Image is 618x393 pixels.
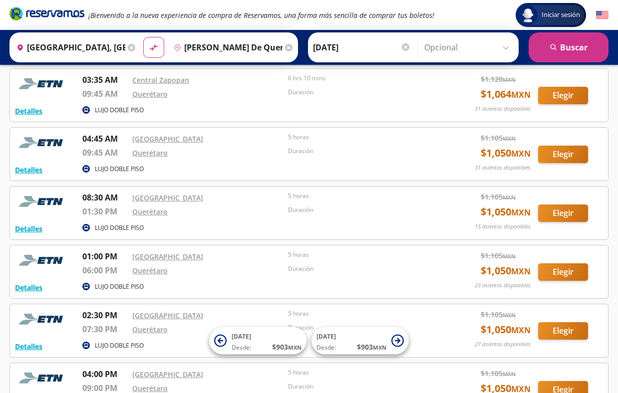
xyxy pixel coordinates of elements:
[538,87,588,104] button: Elegir
[596,9,609,21] button: English
[475,281,531,290] p: 23 asientos disponibles
[82,264,127,276] p: 06:00 PM
[503,311,516,319] small: MXN
[481,192,516,202] span: $ 1,105
[15,106,42,116] button: Detalles
[511,325,531,336] small: MXN
[88,10,434,20] em: ¡Bienvenido a la nueva experiencia de compra de Reservamos, una forma más sencilla de comprar tus...
[132,75,189,85] a: Central Zapopan
[232,343,251,352] span: Desde:
[95,106,144,115] p: LUJO DOBLE PISO
[15,309,70,329] img: RESERVAMOS
[538,263,588,281] button: Elegir
[82,147,127,159] p: 09:45 AM
[373,344,386,351] small: MXN
[288,250,439,259] p: 5 horas
[481,74,516,84] span: $ 1,120
[132,193,203,202] a: [GEOGRAPHIC_DATA]
[288,368,439,377] p: 5 horas
[481,250,516,261] span: $ 1,105
[475,222,531,231] p: 15 asientos disponibles
[311,327,409,355] button: [DATE]Desde:$903MXN
[272,342,302,352] span: $ 903
[288,192,439,200] p: 5 horas
[529,32,609,62] button: Buscar
[503,370,516,378] small: MXN
[538,10,584,20] span: Iniciar sesión
[288,323,439,332] p: Duración
[82,88,127,100] p: 09:45 AM
[82,309,127,321] p: 02:30 PM
[503,252,516,260] small: MXN
[538,322,588,340] button: Elegir
[15,133,70,153] img: RESERVAMOS
[95,223,144,232] p: LUJO DOBLE PISO
[538,146,588,163] button: Elegir
[511,148,531,159] small: MXN
[15,368,70,388] img: RESERVAMOS
[12,35,125,60] input: Buscar Origen
[82,192,127,203] p: 08:30 AM
[475,164,531,172] p: 31 asientos disponibles
[503,135,516,142] small: MXN
[288,309,439,318] p: 5 horas
[15,74,70,94] img: RESERVAMOS
[481,309,516,320] span: $ 1,105
[9,6,84,21] i: Brand Logo
[15,341,42,352] button: Detalles
[82,133,127,145] p: 04:45 AM
[511,207,531,218] small: MXN
[132,207,168,216] a: Querétaro
[475,340,531,349] p: 27 asientos disponibles
[132,148,168,158] a: Querétaro
[82,250,127,262] p: 01:00 PM
[511,266,531,277] small: MXN
[475,105,531,113] p: 31 asientos disponibles
[82,368,127,380] p: 04:00 PM
[288,344,302,351] small: MXN
[15,192,70,211] img: RESERVAMOS
[424,35,514,60] input: Opcional
[481,263,531,278] span: $ 1,050
[316,343,336,352] span: Desde:
[209,327,307,355] button: [DATE]Desde:$903MXN
[82,323,127,335] p: 07:30 PM
[481,146,531,161] span: $ 1,050
[95,282,144,291] p: LUJO DOBLE PISO
[95,165,144,174] p: LUJO DOBLE PISO
[82,74,127,86] p: 03:35 AM
[132,266,168,275] a: Querétaro
[511,89,531,100] small: MXN
[9,6,84,24] a: Brand Logo
[288,205,439,214] p: Duración
[481,204,531,219] span: $ 1,050
[82,205,127,217] p: 01:30 PM
[503,194,516,201] small: MXN
[481,322,531,337] span: $ 1,050
[313,35,411,60] input: Elegir Fecha
[132,325,168,334] a: Querétaro
[170,35,283,60] input: Buscar Destino
[132,384,168,393] a: Querétaro
[132,134,203,144] a: [GEOGRAPHIC_DATA]
[15,250,70,270] img: RESERVAMOS
[288,147,439,156] p: Duración
[132,311,203,320] a: [GEOGRAPHIC_DATA]
[288,88,439,97] p: Duración
[15,282,42,293] button: Detalles
[316,332,336,341] span: [DATE]
[357,342,386,352] span: $ 903
[132,252,203,261] a: [GEOGRAPHIC_DATA]
[288,382,439,391] p: Duración
[232,332,251,341] span: [DATE]
[15,223,42,234] button: Detalles
[288,133,439,142] p: 5 horas
[538,204,588,222] button: Elegir
[132,89,168,99] a: Querétaro
[481,133,516,143] span: $ 1,105
[481,368,516,379] span: $ 1,105
[288,74,439,83] p: 6 hrs 10 mins
[503,76,516,83] small: MXN
[15,165,42,175] button: Detalles
[95,341,144,350] p: LUJO DOBLE PISO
